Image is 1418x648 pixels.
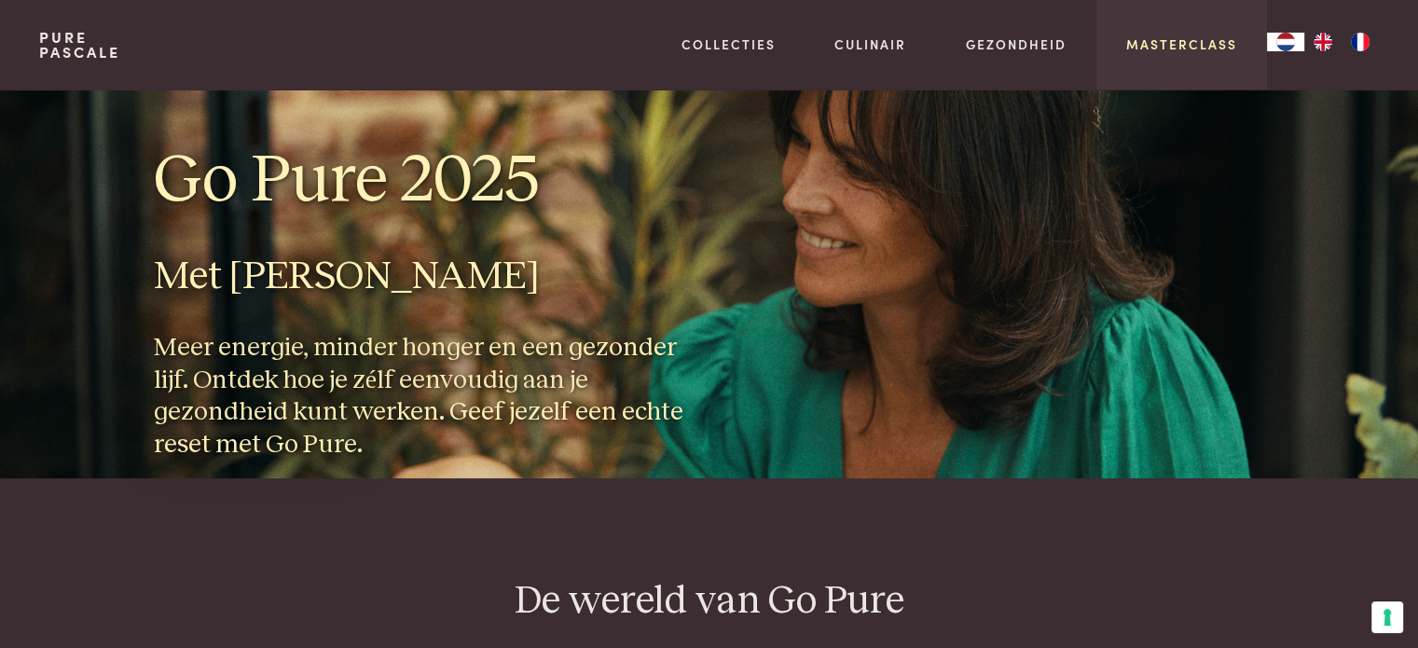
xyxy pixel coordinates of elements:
a: Collecties [681,34,776,54]
ul: Language list [1304,33,1379,51]
button: Uw voorkeuren voor toestemming voor trackingtechnologieën [1371,601,1403,633]
a: PurePascale [39,30,120,60]
h3: Meer energie, minder honger en een gezonder lijf. Ontdek hoe je zélf eenvoudig aan je gezondheid ... [154,332,695,461]
h2: De wereld van Go Pure [39,577,1378,627]
a: Culinair [834,34,906,54]
h2: Met [PERSON_NAME] [154,253,695,302]
div: Language [1267,33,1304,51]
aside: Language selected: Nederlands [1267,33,1379,51]
a: FR [1342,33,1379,51]
a: NL [1267,33,1304,51]
a: Masterclass [1126,34,1237,54]
a: EN [1304,33,1342,51]
a: Gezondheid [966,34,1067,54]
h1: Go Pure 2025 [154,139,695,223]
